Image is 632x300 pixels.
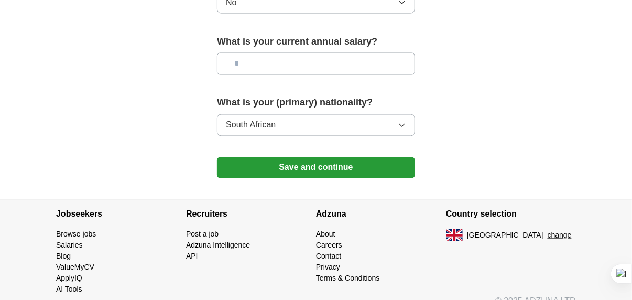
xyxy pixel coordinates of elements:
[56,252,71,261] a: Blog
[217,35,415,49] label: What is your current annual salary?
[316,230,335,239] a: About
[186,241,250,250] a: Adzuna Intelligence
[548,230,572,241] button: change
[217,96,415,110] label: What is your (primary) nationality?
[217,114,415,136] button: South African
[446,200,576,229] h4: Country selection
[316,263,340,272] a: Privacy
[446,229,463,242] img: UK flag
[217,157,415,178] button: Save and continue
[467,230,543,241] span: [GEOGRAPHIC_DATA]
[56,230,96,239] a: Browse jobs
[316,241,342,250] a: Careers
[316,252,341,261] a: Contact
[226,119,276,132] span: South African
[316,274,379,283] a: Terms & Conditions
[56,241,83,250] a: Salaries
[56,285,82,294] a: AI Tools
[56,263,94,272] a: ValueMyCV
[186,252,198,261] a: API
[186,230,219,239] a: Post a job
[56,274,82,283] a: ApplyIQ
